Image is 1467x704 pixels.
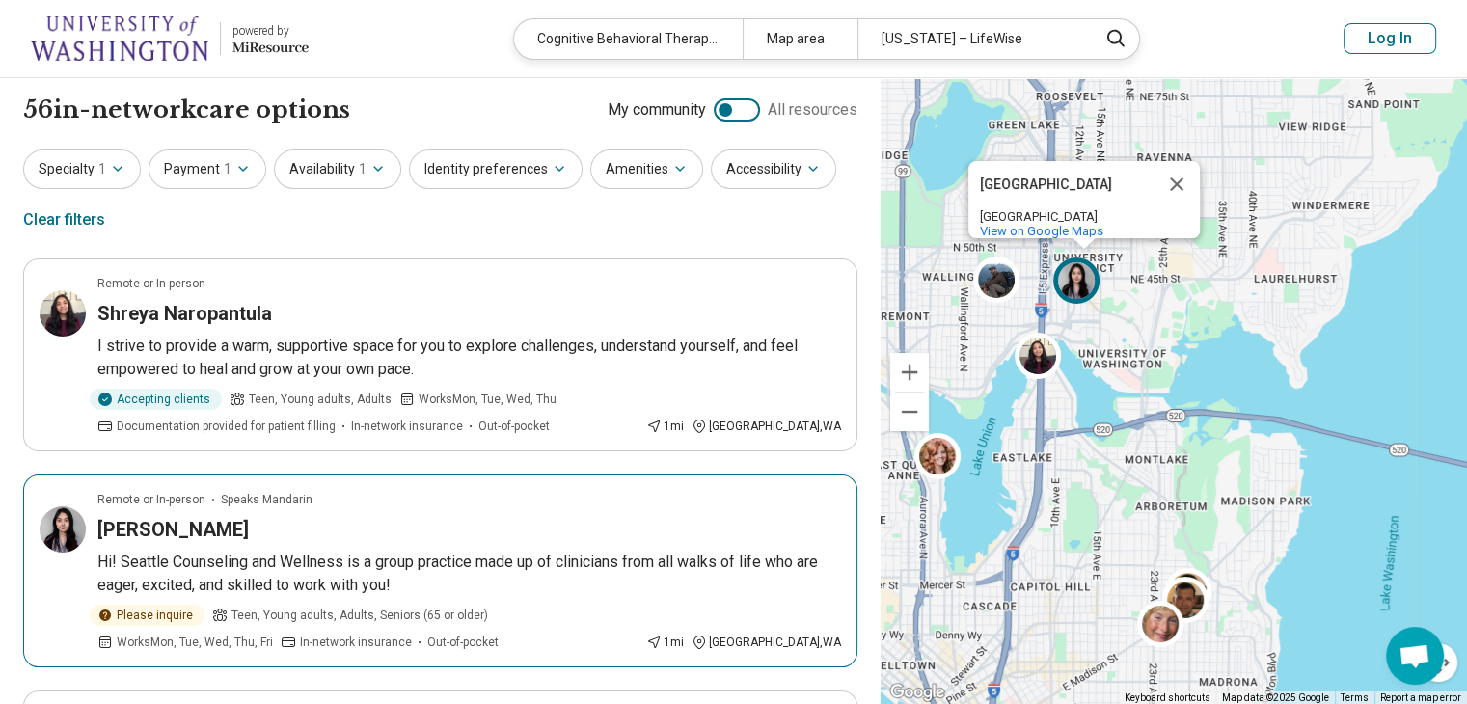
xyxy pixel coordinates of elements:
[590,149,703,189] button: Amenities
[232,22,309,40] div: powered by
[1386,627,1444,685] div: Open chat
[646,418,684,435] div: 1 mi
[890,353,929,392] button: Zoom in
[97,335,841,381] p: I strive to provide a warm, supportive space for you to explore challenges, understand yourself, ...
[249,391,392,408] span: Teen, Young adults, Adults
[478,418,550,435] span: Out-of-pocket
[117,634,273,651] span: Works Mon, Tue, Wed, Thu, Fri
[857,19,1086,59] div: [US_STATE] – LifeWise
[968,161,1200,238] div: University District
[890,393,929,431] button: Zoom out
[224,159,231,179] span: 1
[692,418,841,435] div: [GEOGRAPHIC_DATA] , WA
[359,159,367,179] span: 1
[97,275,205,292] p: Remote or In-person
[1222,692,1329,703] span: Map data ©2025 Google
[149,149,266,189] button: Payment1
[419,391,557,408] span: Works Mon, Tue, Wed, Thu
[980,209,1154,224] div: [GEOGRAPHIC_DATA]
[98,159,106,179] span: 1
[231,607,488,624] span: Teen, Young adults, Adults, Seniors (65 or older)
[768,98,857,122] span: All resources
[23,94,350,126] h1: 56 in-network care options
[1154,161,1200,207] button: Close
[221,491,312,508] span: Speaks Mandarin
[980,177,1154,192] div: [GEOGRAPHIC_DATA]
[274,149,401,189] button: Availability1
[117,418,336,435] span: Documentation provided for patient filling
[646,634,684,651] div: 1 mi
[711,149,836,189] button: Accessibility
[743,19,857,59] div: Map area
[608,98,706,122] span: My community
[514,19,743,59] div: Cognitive Behavioral Therapy (CBT)
[97,516,249,543] h3: [PERSON_NAME]
[90,605,204,626] div: Please inquire
[409,149,583,189] button: Identity preferences
[1380,692,1461,703] a: Report a map error
[97,491,205,508] p: Remote or In-person
[31,15,208,62] img: University of Washington
[97,551,841,597] p: Hi! Seattle Counseling and Wellness is a group practice made up of clinicians from all walks of l...
[97,300,272,327] h3: Shreya Naropantula
[1341,692,1369,703] a: Terms (opens in new tab)
[90,389,222,410] div: Accepting clients
[980,224,1103,238] a: View on Google Maps
[23,149,141,189] button: Specialty1
[31,15,309,62] a: University of Washingtonpowered by
[300,634,412,651] span: In-network insurance
[427,634,499,651] span: Out-of-pocket
[692,634,841,651] div: [GEOGRAPHIC_DATA] , WA
[23,197,105,243] div: Clear filters
[351,418,463,435] span: In-network insurance
[1344,23,1436,54] button: Log In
